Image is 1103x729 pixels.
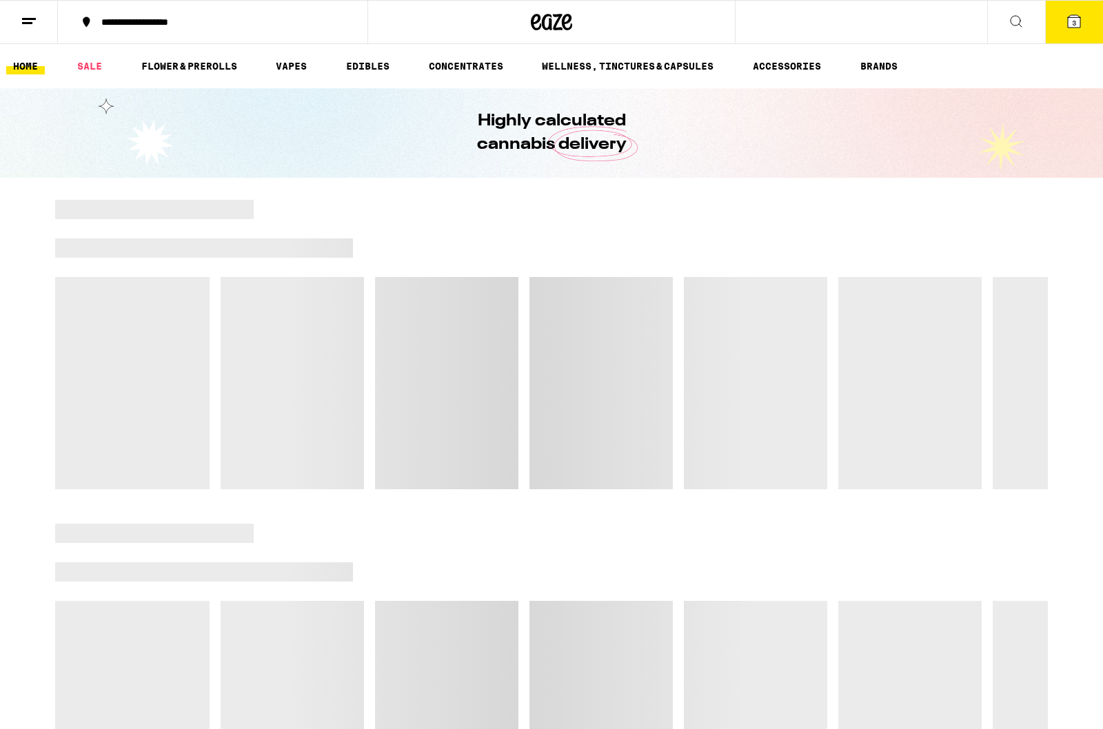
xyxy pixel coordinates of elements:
[746,58,828,74] a: ACCESSORIES
[535,58,720,74] a: WELLNESS, TINCTURES & CAPSULES
[438,110,665,156] h1: Highly calculated cannabis delivery
[269,58,314,74] a: VAPES
[1072,19,1076,27] span: 3
[70,58,109,74] a: SALE
[6,58,45,74] a: HOME
[422,58,510,74] a: CONCENTRATES
[339,58,396,74] a: EDIBLES
[134,58,244,74] a: FLOWER & PREROLLS
[1045,1,1103,43] button: 3
[853,58,904,74] a: BRANDS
